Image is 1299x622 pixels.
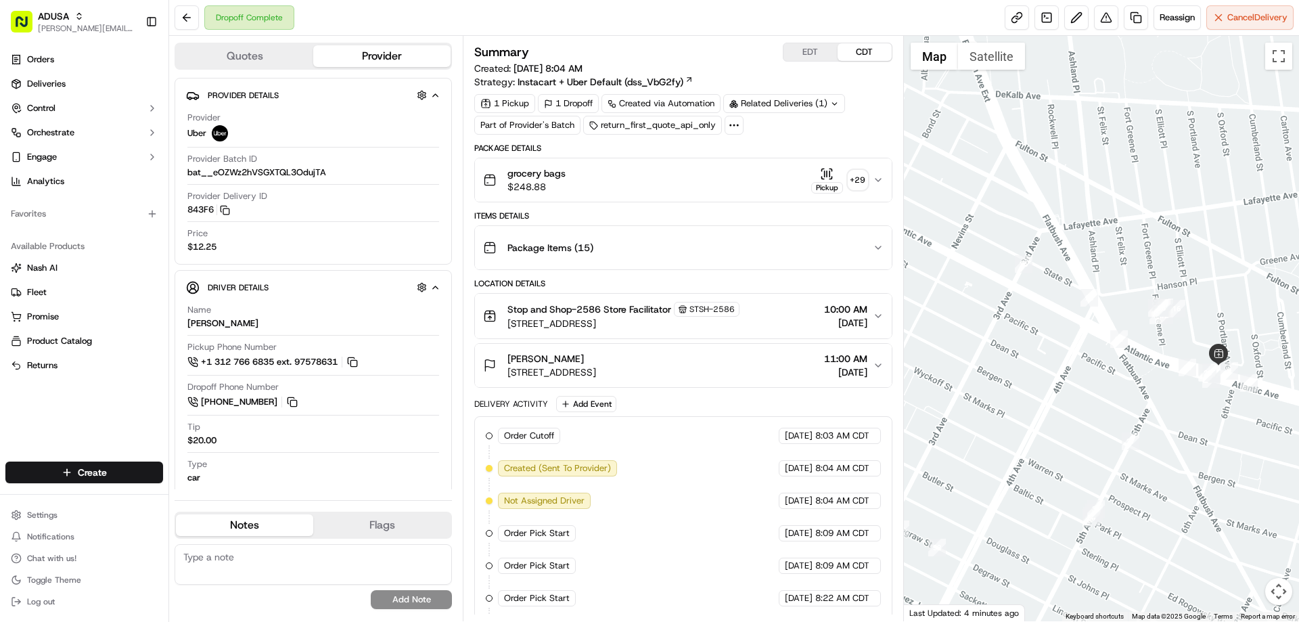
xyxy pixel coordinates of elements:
[27,127,74,139] span: Orchestrate
[838,43,892,61] button: CDT
[5,73,163,95] a: Deliveries
[5,330,163,352] button: Product Catalog
[27,102,55,114] span: Control
[187,341,277,353] span: Pickup Phone Number
[187,395,300,409] a: [PHONE_NUMBER]
[474,278,892,289] div: Location Details
[5,97,163,119] button: Control
[824,352,867,365] span: 11:00 AM
[1156,307,1173,324] div: 12
[1203,365,1221,382] div: 21
[5,203,163,225] div: Favorites
[128,196,217,210] span: API Documentation
[1015,255,1032,273] div: 25
[11,262,158,274] a: Nash AI
[1110,330,1128,348] div: 24
[1154,299,1171,317] div: 14
[5,122,163,143] button: Orchestrate
[474,94,535,113] div: 1 Pickup
[27,262,58,274] span: Nash AI
[824,316,867,330] span: [DATE]
[187,317,258,330] div: [PERSON_NAME]
[475,226,891,269] button: Package Items (15)
[689,304,735,315] span: STSH-2586
[1198,363,1216,381] div: 8
[504,462,611,474] span: Created (Sent To Provider)
[1202,365,1220,382] div: 22
[474,75,693,89] div: Strategy:
[785,462,813,474] span: [DATE]
[475,344,891,387] button: [PERSON_NAME][STREET_ADDRESS]11:00 AM[DATE]
[27,335,92,347] span: Product Catalog
[27,78,66,90] span: Deliveries
[186,276,440,298] button: Driver Details
[14,129,38,154] img: 1736555255976-a54dd68f-1ca7-489b-9aae-adbdc363a1c4
[474,143,892,154] div: Package Details
[507,317,739,330] span: [STREET_ADDRESS]
[11,335,158,347] a: Product Catalog
[474,62,583,75] span: Created:
[815,462,869,474] span: 8:04 AM CDT
[1227,12,1287,24] span: Cancel Delivery
[907,604,952,621] img: Google
[187,227,208,240] span: Price
[46,129,222,143] div: Start new chat
[208,282,269,293] span: Driver Details
[507,166,566,180] span: grocery bags
[783,43,838,61] button: EDT
[135,229,164,240] span: Pylon
[95,229,164,240] a: Powered byPylon
[1206,5,1294,30] button: CancelDelivery
[504,592,570,604] span: Order Pick Start
[785,430,813,442] span: [DATE]
[187,166,326,179] span: bat__eOZWz2hVSGXTQL3OdujTA
[27,311,59,323] span: Promise
[5,549,163,568] button: Chat with us!
[474,399,548,409] div: Delivery Activity
[186,84,440,106] button: Provider Details
[35,87,244,102] input: Got a question? Start typing here...
[38,9,69,23] span: ADUSA
[5,462,163,483] button: Create
[1080,289,1098,307] div: 26
[601,94,721,113] div: Created via Automation
[824,365,867,379] span: [DATE]
[815,430,869,442] span: 8:03 AM CDT
[27,510,58,520] span: Settings
[187,381,279,393] span: Dropoff Phone Number
[208,90,279,101] span: Provider Details
[538,94,599,113] div: 1 Dropoff
[911,43,958,70] button: Show street map
[1087,500,1105,518] div: 31
[785,495,813,507] span: [DATE]
[5,571,163,590] button: Toggle Theme
[187,472,200,484] div: car
[27,53,54,66] span: Orders
[27,286,47,298] span: Fleet
[518,75,693,89] a: Instacart + Uber Default (dss_VbG2fy)
[507,352,584,365] span: [PERSON_NAME]
[27,151,57,163] span: Engage
[5,5,140,38] button: ADUSA[PERSON_NAME][EMAIL_ADDRESS][PERSON_NAME][DOMAIN_NAME]
[892,520,909,538] div: 33
[187,127,206,139] span: Uber
[5,355,163,376] button: Returns
[5,506,163,525] button: Settings
[811,167,843,194] button: Pickup
[187,190,267,202] span: Provider Delivery ID
[475,158,891,202] button: grocery bags$248.88Pickup+29
[38,23,135,34] button: [PERSON_NAME][EMAIL_ADDRESS][PERSON_NAME][DOMAIN_NAME]
[1083,507,1101,525] div: 29
[46,143,171,154] div: We're available if you need us!
[14,54,246,76] p: Welcome 👋
[230,133,246,150] button: Start new chat
[1154,5,1201,30] button: Reassign
[1221,362,1238,380] div: 9
[5,257,163,279] button: Nash AI
[507,241,593,254] span: Package Items ( 15 )
[507,303,671,316] span: Stop and Shop-2586 Store Facilitator
[5,236,163,257] div: Available Products
[313,45,451,67] button: Provider
[514,62,583,74] span: [DATE] 8:04 AM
